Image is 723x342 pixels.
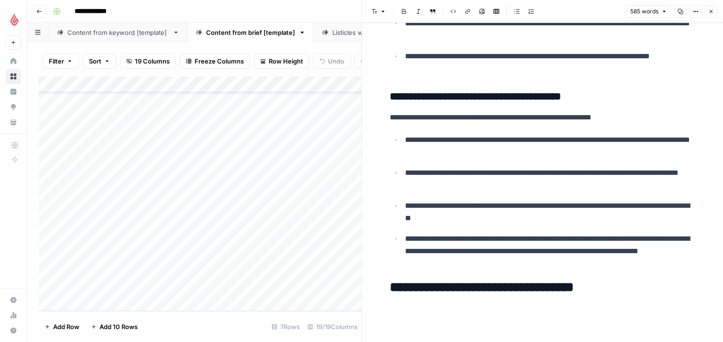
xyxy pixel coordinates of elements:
[206,28,295,37] div: Content from brief [template]
[83,53,116,69] button: Sort
[314,23,438,42] a: Listicles workflow [template]
[268,319,304,334] div: 7 Rows
[39,319,85,334] button: Add Row
[6,84,21,99] a: Insights
[6,115,21,130] a: Your Data
[49,56,64,66] span: Filter
[626,5,671,18] button: 585 words
[254,53,309,69] button: Row Height
[6,8,21,32] button: Workspace: Lightspeed
[313,53,351,69] button: Undo
[67,28,169,37] div: Content from keyword [template]
[6,11,23,28] img: Lightspeed Logo
[180,53,250,69] button: Freeze Columns
[89,56,101,66] span: Sort
[53,322,79,331] span: Add Row
[630,7,658,16] span: 585 words
[135,56,170,66] span: 19 Columns
[99,322,138,331] span: Add 10 Rows
[49,23,187,42] a: Content from keyword [template]
[6,292,21,308] a: Settings
[332,28,419,37] div: Listicles workflow [template]
[304,319,361,334] div: 19/19 Columns
[6,99,21,115] a: Opportunities
[120,53,176,69] button: 19 Columns
[195,56,244,66] span: Freeze Columns
[6,69,21,84] a: Browse
[328,56,344,66] span: Undo
[6,308,21,323] a: Usage
[43,53,79,69] button: Filter
[269,56,303,66] span: Row Height
[187,23,314,42] a: Content from brief [template]
[85,319,143,334] button: Add 10 Rows
[6,53,21,69] a: Home
[6,323,21,338] button: Help + Support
